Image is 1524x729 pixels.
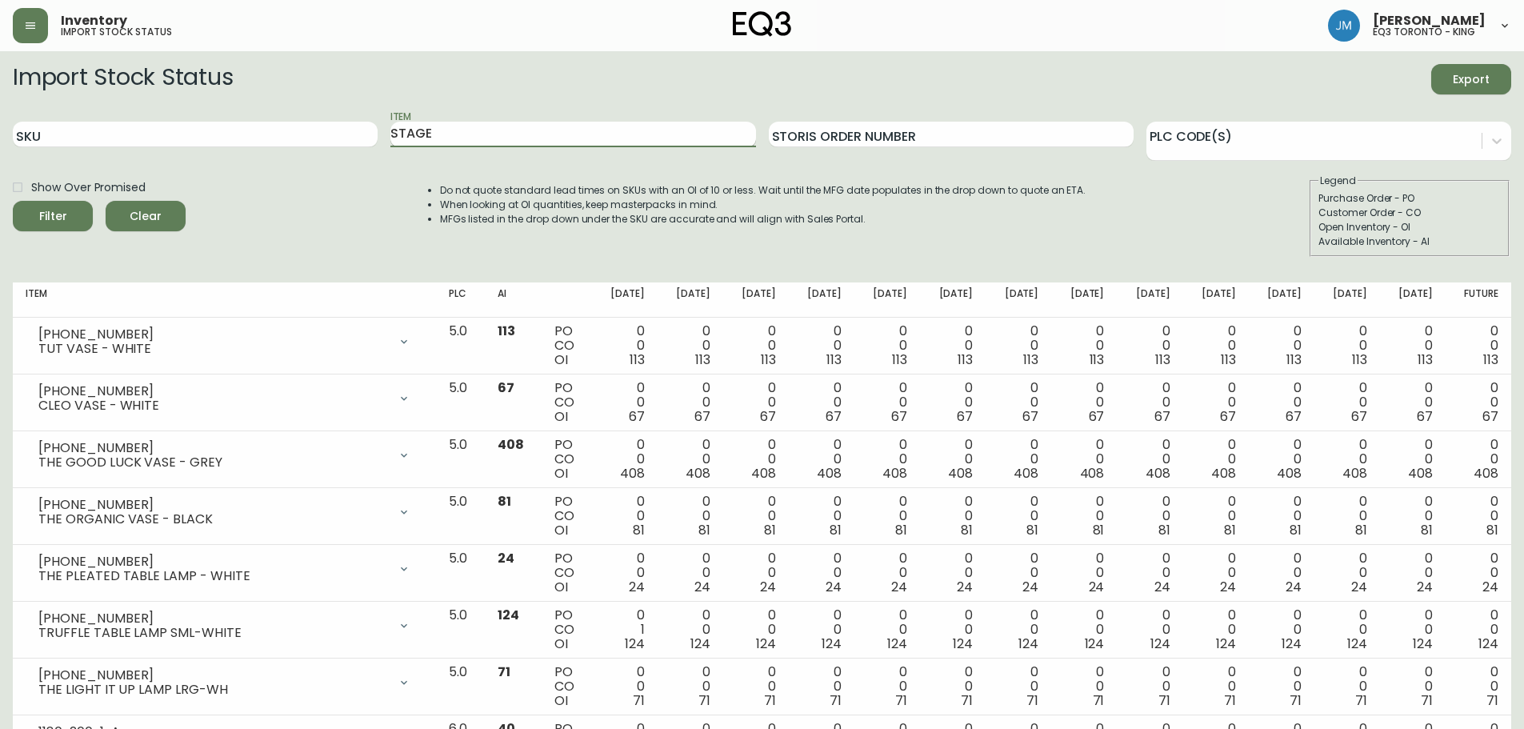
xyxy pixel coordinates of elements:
[554,691,568,710] span: OI
[1444,70,1498,90] span: Export
[605,665,645,708] div: 0 0
[723,282,789,318] th: [DATE]
[998,438,1038,481] div: 0 0
[736,608,776,651] div: 0 0
[38,668,388,683] div: [PHONE_NUMBER]
[1458,438,1498,481] div: 0 0
[1154,407,1170,426] span: 67
[670,608,710,651] div: 0 0
[1262,551,1302,595] div: 0 0
[998,495,1038,538] div: 0 0
[736,438,776,481] div: 0 0
[1483,350,1498,369] span: 113
[106,201,186,231] button: Clear
[1347,635,1367,653] span: 124
[933,608,973,651] div: 0 0
[1327,608,1367,651] div: 0 0
[1224,691,1236,710] span: 71
[867,665,907,708] div: 0 0
[1158,691,1170,710] span: 71
[1221,350,1236,369] span: 113
[554,407,568,426] span: OI
[1064,381,1104,424] div: 0 0
[670,381,710,424] div: 0 0
[554,438,578,481] div: PO CO
[26,324,423,359] div: [PHONE_NUMBER]TUT VASE - WHITE
[1064,438,1104,481] div: 0 0
[802,665,842,708] div: 0 0
[891,407,907,426] span: 67
[38,441,388,455] div: [PHONE_NUMBER]
[26,438,423,473] div: [PHONE_NUMBER]THE GOOD LUCK VASE - GREY
[1482,578,1498,596] span: 24
[26,665,423,700] div: [PHONE_NUMBER]THE LIGHT IT UP LAMP LRG-WH
[436,431,485,488] td: 5.0
[1431,64,1511,94] button: Export
[695,350,710,369] span: 113
[554,521,568,539] span: OI
[830,691,842,710] span: 71
[867,381,907,424] div: 0 0
[1318,220,1501,234] div: Open Inventory - OI
[554,381,578,424] div: PO CO
[1216,635,1236,653] span: 124
[998,665,1038,708] div: 0 0
[1130,551,1170,595] div: 0 0
[554,578,568,596] span: OI
[1064,551,1104,595] div: 0 0
[751,464,776,483] span: 408
[1373,27,1475,37] h5: eq3 toronto - king
[61,27,172,37] h5: import stock status
[867,495,907,538] div: 0 0
[625,635,645,653] span: 124
[854,282,920,318] th: [DATE]
[1318,206,1501,220] div: Customer Order - CO
[1474,464,1498,483] span: 408
[1478,635,1498,653] span: 124
[38,626,388,640] div: TRUFFLE TABLE LAMP SML-WHITE
[1486,521,1498,539] span: 81
[1130,438,1170,481] div: 0 0
[1155,350,1170,369] span: 113
[1327,495,1367,538] div: 0 0
[630,350,645,369] span: 113
[1014,464,1038,483] span: 408
[736,324,776,367] div: 0 0
[1277,464,1302,483] span: 408
[498,606,519,624] span: 124
[789,282,854,318] th: [DATE]
[670,324,710,367] div: 0 0
[605,608,645,651] div: 0 1
[1154,578,1170,596] span: 24
[764,521,776,539] span: 81
[26,608,423,643] div: [PHONE_NUMBER]TRUFFLE TABLE LAMP SML-WHITE
[1064,324,1104,367] div: 0 0
[1249,282,1314,318] th: [DATE]
[1262,381,1302,424] div: 0 0
[1418,350,1433,369] span: 113
[958,350,973,369] span: 113
[760,407,776,426] span: 67
[670,551,710,595] div: 0 0
[933,324,973,367] div: 0 0
[554,635,568,653] span: OI
[38,342,388,356] div: TUT VASE - WHITE
[867,324,907,367] div: 0 0
[440,212,1086,226] li: MFGs listed in the drop down under the SKU are accurate and will align with Sales Portal.
[867,438,907,481] div: 0 0
[1117,282,1182,318] th: [DATE]
[1130,665,1170,708] div: 0 0
[1262,665,1302,708] div: 0 0
[1290,691,1302,710] span: 71
[554,324,578,367] div: PO CO
[867,608,907,651] div: 0 0
[1026,521,1038,539] span: 81
[498,663,510,681] span: 71
[1195,551,1235,595] div: 0 0
[118,206,173,226] span: Clear
[1282,635,1302,653] span: 124
[1051,282,1117,318] th: [DATE]
[605,438,645,481] div: 0 0
[822,635,842,653] span: 124
[948,464,973,483] span: 408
